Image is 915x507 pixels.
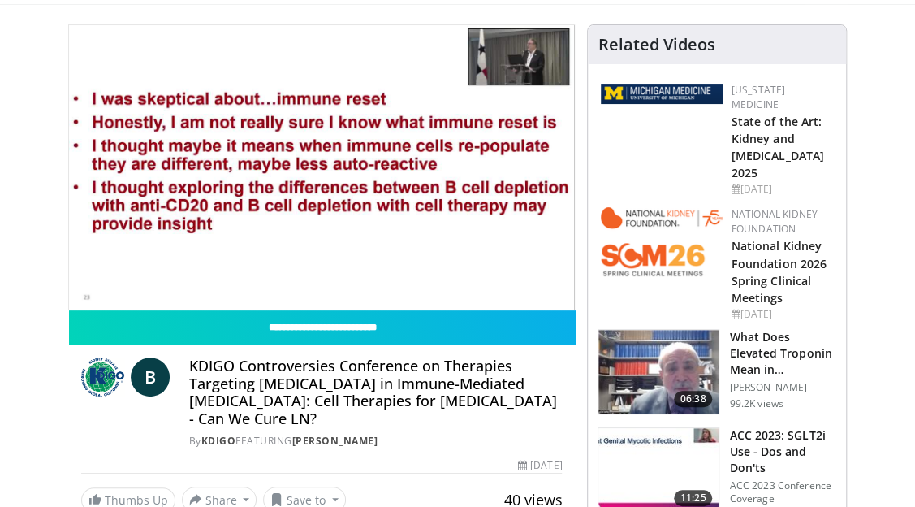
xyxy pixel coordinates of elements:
[731,207,818,236] a: National Kidney Foundation
[598,35,714,54] h4: Related Videos
[598,329,836,415] a: 06:38 What Does Elevated Troponin Mean in [MEDICAL_DATA]? [PERSON_NAME] 99.2K views
[81,357,124,396] img: KDIGO
[729,381,836,394] p: [PERSON_NAME]
[674,391,713,407] span: 06:38
[729,427,836,476] h3: ACC 2023: SGLT2i Use - Dos and Don'ts
[598,330,719,414] img: 98daf78a-1d22-4ebe-927e-10afe95ffd94.150x105_q85_crop-smart_upscale.jpg
[189,357,563,427] h4: KDIGO Controversies Conference on Therapies Targeting [MEDICAL_DATA] in Immune-Mediated [MEDICAL_...
[731,238,827,305] a: National Kidney Foundation 2026 Spring Clinical Meetings
[518,458,562,473] div: [DATE]
[201,434,236,448] a: KDIGO
[601,84,723,104] img: 5ed80e7a-0811-4ad9-9c3a-04de684f05f4.png.150x105_q85_autocrop_double_scale_upscale_version-0.2.png
[731,307,833,322] div: [DATE]
[729,397,783,410] p: 99.2K views
[601,207,723,276] img: 79503c0a-d5ce-4e31-88bd-91ebf3c563fb.png.150x105_q85_autocrop_double_scale_upscale_version-0.2.png
[731,182,833,197] div: [DATE]
[729,479,836,505] p: ACC 2023 Conference Coverage
[731,83,785,111] a: [US_STATE] Medicine
[189,434,563,448] div: By FEATURING
[729,329,836,378] h3: What Does Elevated Troponin Mean in [MEDICAL_DATA]?
[131,357,170,396] a: B
[69,25,575,310] video-js: Video Player
[731,114,823,180] a: State of the Art: Kidney and [MEDICAL_DATA] 2025
[674,490,713,506] span: 11:25
[292,434,378,448] a: [PERSON_NAME]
